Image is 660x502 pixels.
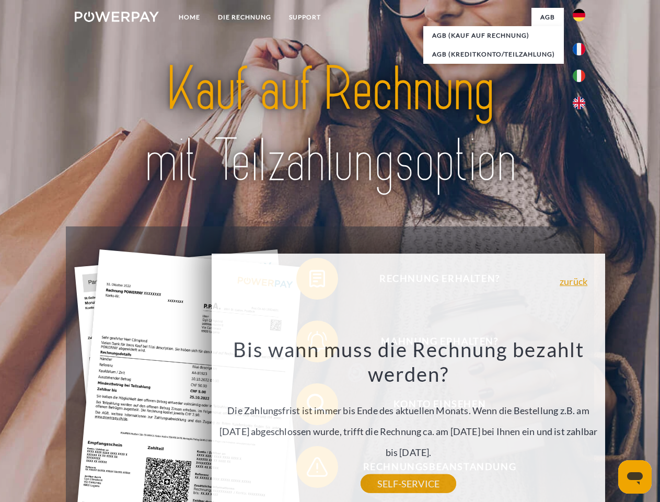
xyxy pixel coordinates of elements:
[423,45,564,64] a: AGB (Kreditkonto/Teilzahlung)
[361,474,456,493] a: SELF-SERVICE
[573,70,585,82] img: it
[423,26,564,45] a: AGB (Kauf auf Rechnung)
[573,43,585,55] img: fr
[75,12,159,22] img: logo-powerpay-white.svg
[573,9,585,21] img: de
[170,8,209,27] a: Home
[280,8,330,27] a: SUPPORT
[209,8,280,27] a: DIE RECHNUNG
[218,337,599,387] h3: Bis wann muss die Rechnung bezahlt werden?
[218,337,599,484] div: Die Zahlungsfrist ist immer bis Ende des aktuellen Monats. Wenn die Bestellung z.B. am [DATE] abg...
[531,8,564,27] a: agb
[618,460,652,494] iframe: Schaltfläche zum Öffnen des Messaging-Fensters
[100,50,560,200] img: title-powerpay_de.svg
[573,97,585,109] img: en
[560,277,587,286] a: zurück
